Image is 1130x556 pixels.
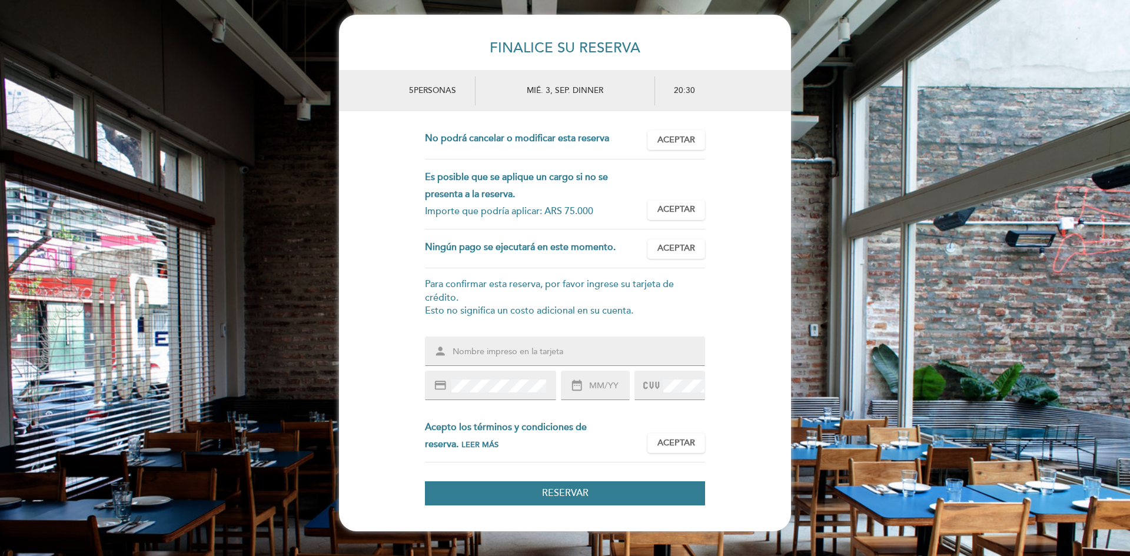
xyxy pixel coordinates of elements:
[414,85,456,95] span: personas
[647,239,705,259] button: Aceptar
[461,440,498,450] span: Leer más
[475,76,655,105] div: mié. 3, sep. DINNER
[588,379,629,393] input: MM/YY
[655,76,777,105] div: 20:30
[657,437,695,450] span: Aceptar
[434,379,447,392] i: credit_card
[657,242,695,255] span: Aceptar
[570,379,583,392] i: date_range
[657,204,695,216] span: Aceptar
[647,200,705,220] button: Aceptar
[657,134,695,147] span: Aceptar
[425,481,705,505] button: Reservar
[542,487,589,499] span: Reservar
[434,345,447,358] i: person
[425,419,647,453] div: Acepto los términos y condiciones de reserva.
[451,345,707,359] input: Nombre impreso en la tarjeta
[647,433,705,453] button: Aceptar
[490,39,640,56] span: FINALICE SU RESERVA
[425,239,647,259] div: Ningún pago se ejecutará en este momento.
[425,203,638,220] div: Importe que podría aplicar: ARS 75.000
[425,278,705,318] div: Para confirmar esta reserva, por favor ingrese su tarjeta de crédito. Esto no significa un costo ...
[353,76,475,105] div: 5
[425,169,638,203] div: Es posible que se aplique un cargo si no se presenta a la reserva.
[425,130,647,150] div: No podrá cancelar o modificar esta reserva
[647,130,705,150] button: Aceptar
